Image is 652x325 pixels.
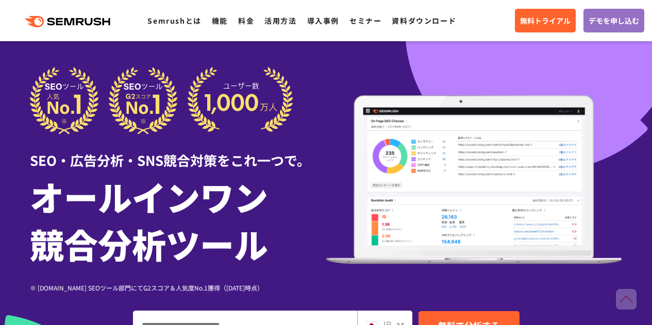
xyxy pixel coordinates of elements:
a: セミナー [349,15,381,26]
a: 導入事例 [307,15,339,26]
h1: オールインワン 競合分析ツール [30,173,326,267]
span: デモを申し込む [589,15,639,26]
a: 資料ダウンロード [392,15,456,26]
a: 活用方法 [264,15,296,26]
span: 無料トライアル [520,15,571,26]
a: 無料トライアル [515,9,576,32]
a: 機能 [212,15,228,26]
div: ※ [DOMAIN_NAME] SEOツール部門にてG2スコア＆人気度No.1獲得（[DATE]時点） [30,283,326,293]
a: Semrushとは [147,15,201,26]
div: SEO・広告分析・SNS競合対策をこれ一つで。 [30,134,326,170]
a: デモを申し込む [583,9,644,32]
a: 料金 [238,15,254,26]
